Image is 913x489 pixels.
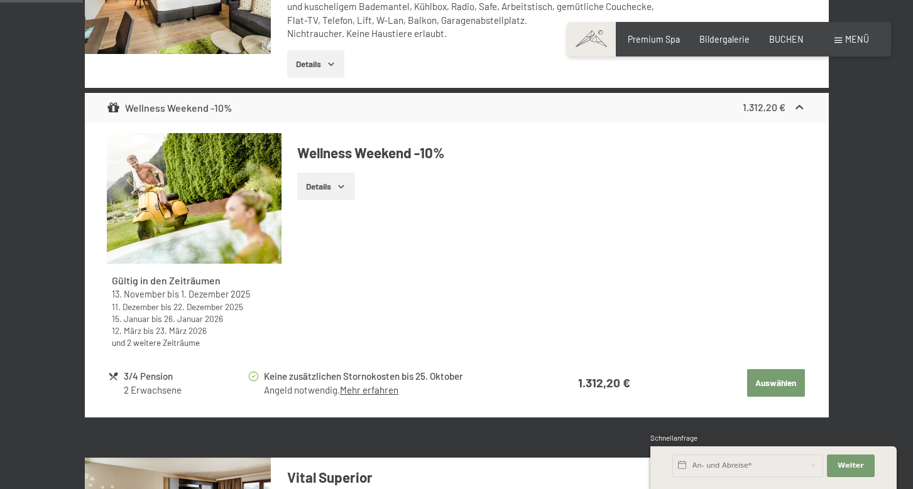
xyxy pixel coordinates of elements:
[164,313,223,324] time: 26.01.2026
[112,301,159,312] time: 11.12.2025
[124,369,246,384] div: 3/4 Pension
[578,375,630,390] strong: 1.312,20 €
[156,325,207,336] time: 23.03.2026
[112,325,141,336] time: 12.03.2026
[107,100,232,116] div: Wellness Weekend -10%
[297,173,354,200] button: Details
[297,143,806,163] h4: Wellness Weekend -10%
[827,454,875,477] button: Weiter
[85,93,829,123] div: Wellness Weekend -10%1.312,20 €
[747,369,805,397] button: Auswählen
[112,289,165,299] time: 13.11.2025
[112,325,276,336] div: bis
[838,461,864,471] span: Weiter
[173,301,243,312] time: 22.12.2025
[845,34,869,45] span: Menü
[181,289,250,299] time: 01.12.2025
[112,301,276,313] div: bis
[340,384,398,395] a: Mehr erfahren
[743,101,785,113] strong: 1.312,20 €
[650,434,697,442] span: Schnellanfrage
[264,384,525,397] div: Angeld notwendig.
[112,313,150,324] time: 15.01.2026
[107,133,282,264] img: mss_renderimg.php
[124,384,246,397] div: 2 Erwachsene
[112,313,276,325] div: bis
[112,288,276,301] div: bis
[112,337,200,348] a: und 2 weitere Zeiträume
[112,274,221,286] strong: Gültig in den Zeiträumen
[769,34,804,45] a: BUCHEN
[699,34,750,45] a: Bildergalerie
[264,369,525,384] div: Keine zusätzlichen Stornokosten bis 25. Oktober
[628,34,680,45] a: Premium Spa
[287,50,344,78] button: Details
[287,468,661,487] h3: Vital Superior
